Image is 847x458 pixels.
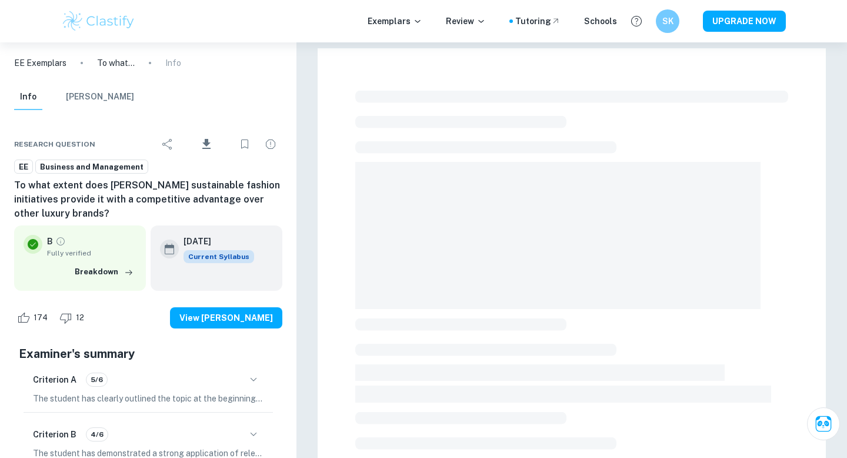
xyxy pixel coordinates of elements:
[233,132,256,156] div: Bookmark
[69,312,91,324] span: 12
[14,160,33,174] a: EE
[14,308,54,327] div: Like
[66,84,134,110] button: [PERSON_NAME]
[368,15,422,28] p: Exemplars
[33,392,264,405] p: The student has clearly outlined the topic at the beginning of the work, making the purpose of th...
[515,15,561,28] a: Tutoring
[97,57,135,69] p: To what extent does [PERSON_NAME] sustainable fashion initiatives provide it with a competitive a...
[72,263,136,281] button: Breakdown
[56,308,91,327] div: Dislike
[626,11,646,31] button: Help and Feedback
[259,132,282,156] div: Report issue
[86,374,107,385] span: 5/6
[446,15,486,28] p: Review
[14,84,42,110] button: Info
[47,235,53,248] p: B
[35,160,148,174] a: Business and Management
[14,139,95,150] span: Research question
[47,248,136,258] span: Fully verified
[61,9,136,33] img: Clastify logo
[86,429,108,440] span: 4/6
[36,161,148,173] span: Business and Management
[182,129,231,160] div: Download
[156,132,179,156] div: Share
[807,407,840,440] button: Ask Clai
[165,57,181,69] p: Info
[19,345,278,363] h5: Examiner's summary
[656,9,679,33] button: SK
[33,428,76,441] h6: Criterion B
[27,312,54,324] span: 174
[14,57,66,69] a: EE Exemplars
[170,307,282,328] button: View [PERSON_NAME]
[55,236,66,247] a: Grade fully verified
[184,235,245,248] h6: [DATE]
[584,15,617,28] a: Schools
[703,11,786,32] button: UPGRADE NOW
[14,178,282,221] h6: To what extent does [PERSON_NAME] sustainable fashion initiatives provide it with a competitive a...
[184,250,254,263] div: This exemplar is based on the current syllabus. Feel free to refer to it for inspiration/ideas wh...
[33,373,76,386] h6: Criterion A
[661,15,675,28] h6: SK
[184,250,254,263] span: Current Syllabus
[15,161,32,173] span: EE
